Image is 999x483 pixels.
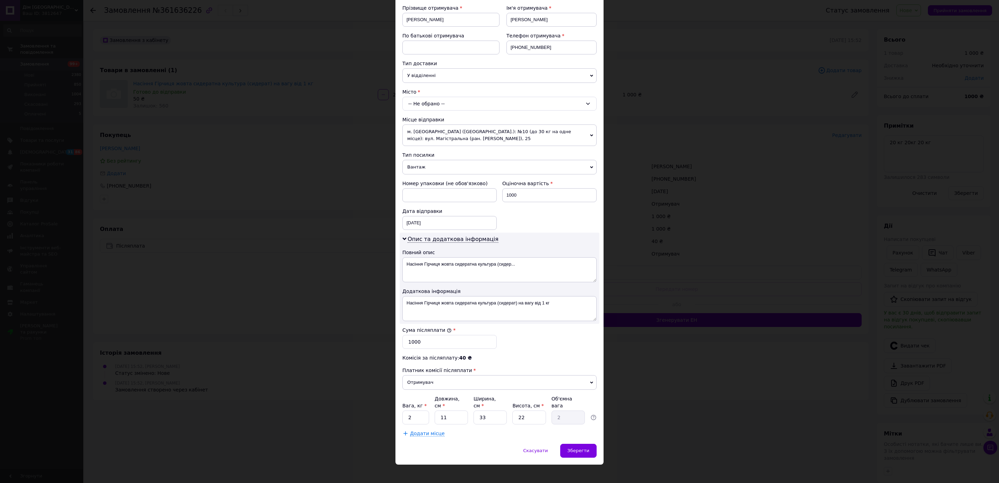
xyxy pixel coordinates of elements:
[506,33,561,38] span: Телефон отримувача
[402,97,597,111] div: -- Не обрано --
[402,327,452,333] label: Сума післяплати
[402,61,437,66] span: Тип доставки
[459,355,472,361] span: 40 ₴
[402,375,597,390] span: Отримувач
[402,160,597,174] span: Вантаж
[402,249,597,256] div: Повний опис
[567,448,589,453] span: Зберегти
[402,368,472,373] span: Платник комісії післяплати
[523,448,548,453] span: Скасувати
[506,41,597,54] input: +380
[512,403,544,408] label: Висота, см
[473,396,496,408] label: Ширина, см
[402,296,597,321] textarea: Насіння Гірчиця жовта сидератна культура (сидерат) на вагу від 1 кг
[502,180,597,187] div: Оціночна вартість
[435,396,460,408] label: Довжина, см
[402,354,597,361] div: Комісія за післяплату:
[402,33,464,38] span: По батькові отримувача
[506,5,548,11] span: Ім'я отримувача
[402,208,497,215] div: Дата відправки
[402,403,427,408] label: Вага, кг
[402,117,444,122] span: Місце відправки
[408,236,498,243] span: Опис та додаткова інформація
[402,68,597,83] span: У відділенні
[402,5,459,11] span: Прізвище отримувача
[410,431,445,437] span: Додати місце
[552,395,585,409] div: Об'ємна вага
[402,288,597,295] div: Додаткова інформація
[402,257,597,282] textarea: Насіння Гірчиця жовта сидератна культура (сидер...
[402,88,597,95] div: Місто
[402,152,434,158] span: Тип посилки
[402,180,497,187] div: Номер упаковки (не обов'язково)
[402,124,597,146] span: м. [GEOGRAPHIC_DATA] ([GEOGRAPHIC_DATA].): №10 (до 30 кг на одне місце): вул. Магістральна (ран. ...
